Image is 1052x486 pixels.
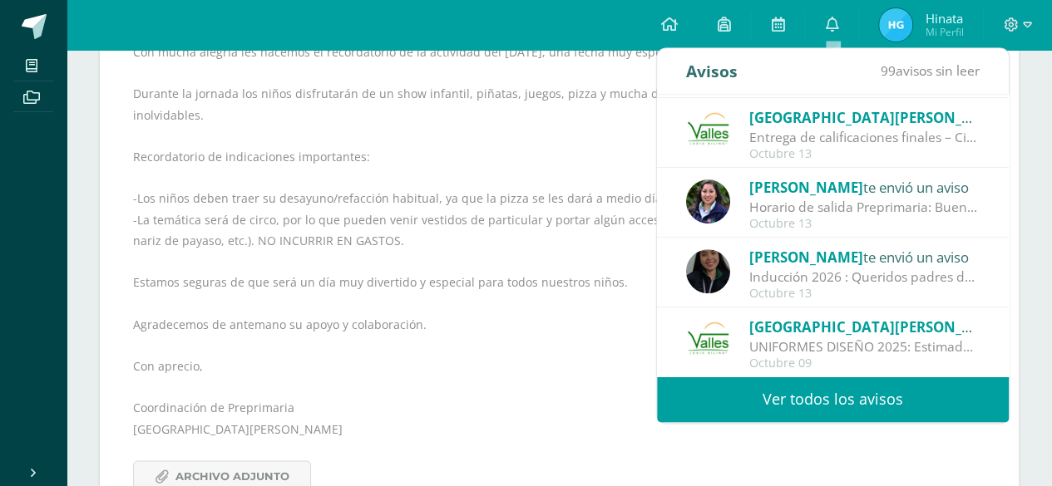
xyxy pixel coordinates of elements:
div: Horario de salida Preprimaria: Buenos días estimadas familias: Por este medio, les recuerdo que l... [749,198,980,217]
img: ce0fccdf93b403cab1764a01c970423f.png [686,179,730,223]
div: Avisos [686,48,738,94]
span: avisos sin leer [881,61,980,80]
a: Ver todos los avisos [657,376,1009,422]
span: [GEOGRAPHIC_DATA][PERSON_NAME] [749,317,1009,336]
div: Inducción 2026 : Queridos padres de familia: Con mucho entusiasmo les compartimos la invitación p... [749,268,980,287]
div: UNIFORMES DISEÑO 2025: Estimados padres de familia: Reciban un cordial saludo. Ante la inquietud ... [749,337,980,356]
div: Octubre 13 [749,287,980,301]
span: [GEOGRAPHIC_DATA][PERSON_NAME] [749,108,1009,127]
img: 94564fe4cf850d796e68e37240ca284b.png [686,110,730,154]
img: 94564fe4cf850d796e68e37240ca284b.png [686,319,730,363]
div: Octubre 09 [749,356,980,371]
img: cac983e7bfdc8fb1f4cdcac9deb20ca8.png [686,249,730,293]
img: bc79a7f01ac6747297c8a492b00bb11c.png [879,8,912,42]
div: Octubre 13 [749,147,980,161]
span: 99 [881,61,896,80]
span: Hinata [925,10,963,27]
div: te envió un aviso [749,106,980,128]
span: [PERSON_NAME] [749,248,863,267]
div: te envió un aviso [749,176,980,198]
span: Mi Perfil [925,25,963,39]
div: Octubre 13 [749,217,980,231]
div: Entrega de calificaciones finales – Ciclo escolar 2025: Estimados padres de familia: Reciban un c... [749,128,980,147]
div: te envió un aviso [749,246,980,268]
span: [PERSON_NAME] [749,178,863,197]
div: te envió un aviso [749,316,980,337]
